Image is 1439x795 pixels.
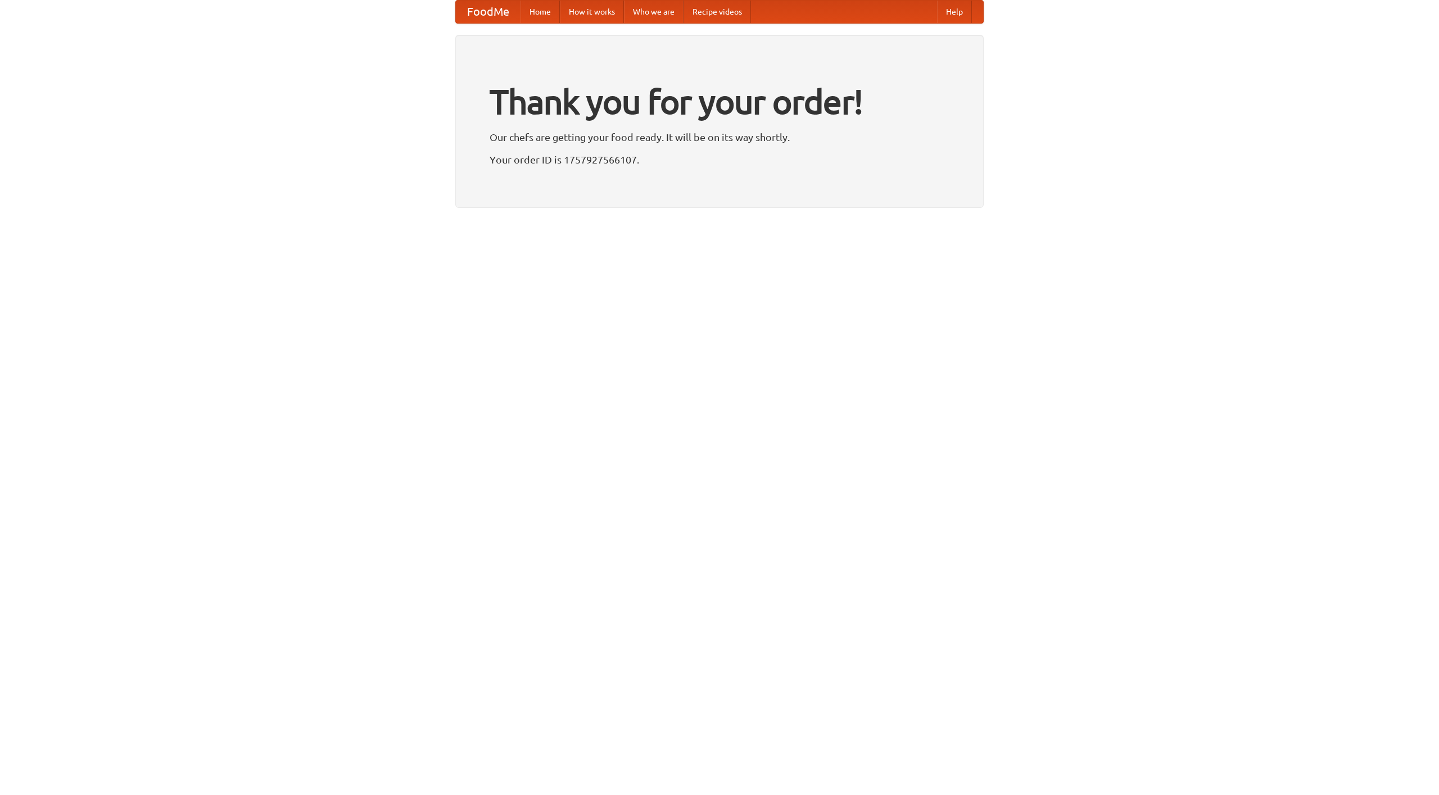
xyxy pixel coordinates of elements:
p: Our chefs are getting your food ready. It will be on its way shortly. [490,129,949,146]
p: Your order ID is 1757927566107. [490,151,949,168]
a: Home [521,1,560,23]
a: How it works [560,1,624,23]
h1: Thank you for your order! [490,75,949,129]
a: Recipe videos [684,1,751,23]
a: FoodMe [456,1,521,23]
a: Who we are [624,1,684,23]
a: Help [937,1,972,23]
